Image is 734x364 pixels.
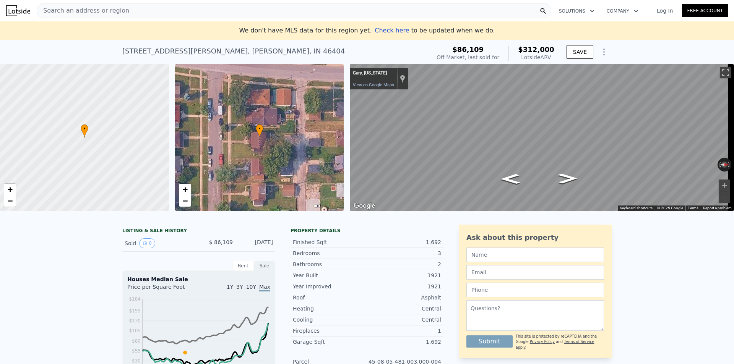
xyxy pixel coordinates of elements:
[550,171,586,186] path: Go North
[4,195,16,207] a: Zoom out
[466,335,513,348] button: Submit
[293,238,367,246] div: Finished Sqft
[37,6,129,15] span: Search an address or region
[127,283,199,295] div: Price per Square Foot
[291,228,443,234] div: Property details
[293,305,367,312] div: Heating
[352,201,377,211] img: Google
[8,184,13,194] span: +
[293,283,367,290] div: Year Improved
[352,201,377,211] a: Open this area in Google Maps (opens a new window)
[518,53,554,61] div: Lotside ARV
[718,158,722,171] button: Rotate counterclockwise
[452,45,484,53] span: $86,109
[232,261,254,271] div: Rent
[256,124,263,138] div: •
[353,70,394,76] div: Gary, [US_STATE]
[132,338,141,344] tspan: $80
[466,232,604,243] div: Ask about this property
[682,4,728,17] a: Free Account
[129,296,141,302] tspan: $184
[601,4,645,18] button: Company
[367,338,441,346] div: 1,692
[293,338,367,346] div: Garage Sqft
[648,7,682,15] a: Log In
[293,316,367,324] div: Cooling
[367,283,441,290] div: 1921
[132,358,141,364] tspan: $30
[293,260,367,268] div: Bathrooms
[132,348,141,354] tspan: $55
[720,67,731,78] button: Toggle fullscreen view
[8,196,13,205] span: −
[367,260,441,268] div: 2
[6,5,30,16] img: Lotside
[179,195,191,207] a: Zoom out
[182,184,187,194] span: +
[182,196,187,205] span: −
[375,27,409,34] span: Check here
[567,45,593,59] button: SAVE
[367,238,441,246] div: 1,692
[350,64,734,211] div: Street View
[293,327,367,335] div: Fireplaces
[516,334,604,350] div: This site is protected by reCAPTCHA and the Google and apply.
[620,205,653,211] button: Keyboard shortcuts
[122,46,345,57] div: [STREET_ADDRESS][PERSON_NAME] , [PERSON_NAME] , IN 46404
[125,238,193,248] div: Sold
[236,284,243,290] span: 3Y
[367,316,441,324] div: Central
[129,308,141,314] tspan: $155
[367,272,441,279] div: 1921
[367,305,441,312] div: Central
[179,184,191,195] a: Zoom in
[227,284,233,290] span: 1Y
[81,125,88,132] span: •
[553,4,601,18] button: Solutions
[293,272,367,279] div: Year Built
[259,284,270,291] span: Max
[353,83,394,87] a: View on Google Maps
[293,294,367,301] div: Roof
[256,125,263,132] span: •
[719,180,730,191] button: Zoom in
[493,171,528,186] path: Go South
[367,249,441,257] div: 3
[246,284,256,290] span: 10Y
[466,265,604,280] input: Email
[239,26,495,35] div: We don't have MLS data for this region yet.
[719,191,730,203] button: Zoom out
[254,261,275,271] div: Sale
[4,184,16,195] a: Zoom in
[518,45,554,53] span: $312,000
[703,206,732,210] a: Report a problem
[466,283,604,297] input: Phone
[718,162,731,168] button: Reset the view
[466,248,604,262] input: Name
[367,327,441,335] div: 1
[129,318,141,324] tspan: $130
[728,158,732,171] button: Rotate clockwise
[530,340,555,344] a: Privacy Policy
[81,124,88,138] div: •
[293,249,367,257] div: Bedrooms
[127,275,270,283] div: Houses Median Sale
[350,64,734,211] div: Map
[564,340,594,344] a: Terms of Service
[139,238,155,248] button: View historical data
[122,228,275,235] div: LISTING & SALE HISTORY
[596,44,612,60] button: Show Options
[367,294,441,301] div: Asphalt
[437,53,499,61] div: Off Market, last sold for
[688,206,698,210] a: Terms (opens in new tab)
[400,74,405,83] a: Show location on map
[239,238,273,248] div: [DATE]
[129,328,141,333] tspan: $105
[375,26,495,35] div: to be updated when we do.
[657,206,683,210] span: © 2025 Google
[209,239,233,245] span: $ 86,109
